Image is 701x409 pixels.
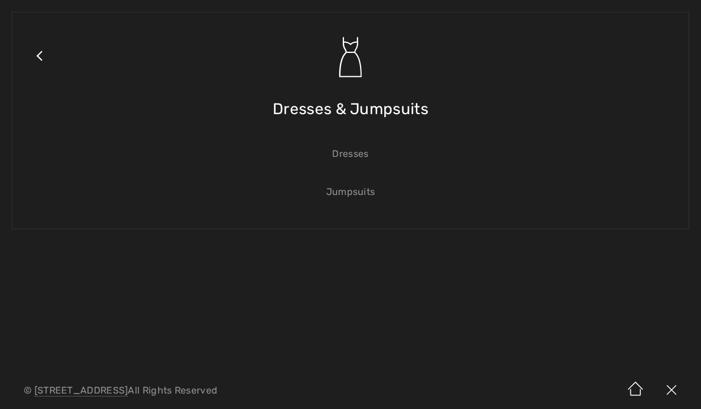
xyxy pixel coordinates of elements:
[24,179,677,205] a: Jumpsuits
[24,141,677,167] a: Dresses
[24,386,412,395] p: © All Rights Reserved
[273,88,428,130] span: Dresses & Jumpsuits
[653,372,689,409] img: X
[618,372,653,409] img: Home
